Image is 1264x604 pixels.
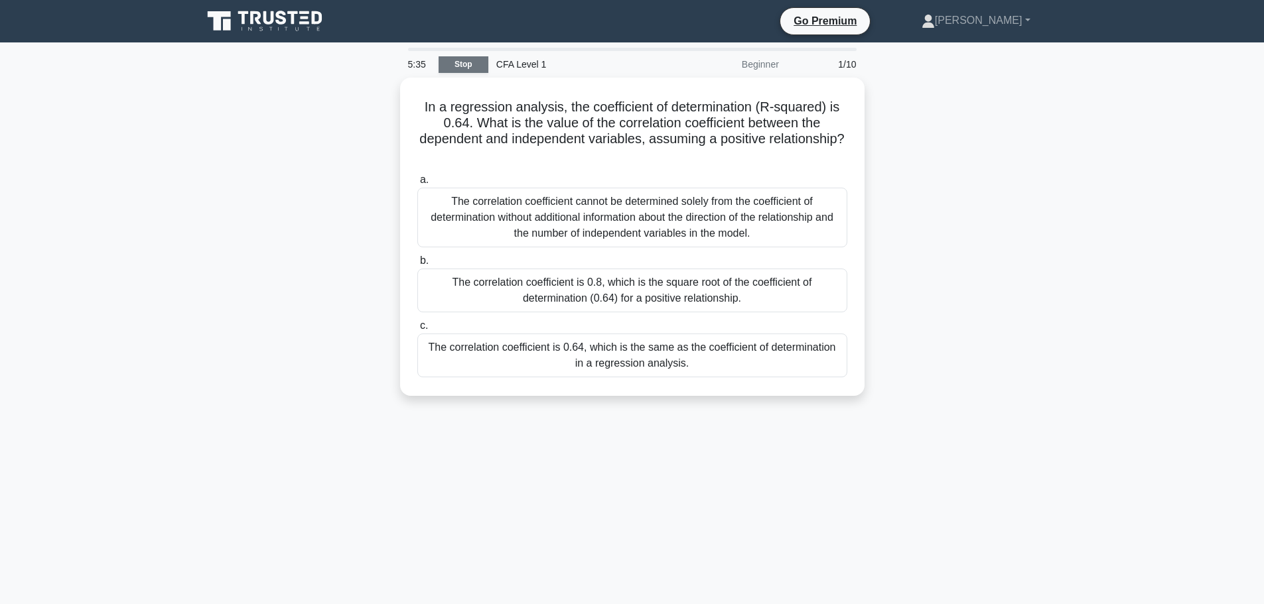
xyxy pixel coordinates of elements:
[400,51,439,78] div: 5:35
[786,13,865,29] a: Go Premium
[420,174,429,185] span: a.
[417,188,847,247] div: The correlation coefficient cannot be determined solely from the coefficient of determination wit...
[671,51,787,78] div: Beginner
[417,269,847,312] div: The correlation coefficient is 0.8, which is the square root of the coefficient of determination ...
[416,99,849,164] h5: In a regression analysis, the coefficient of determination (R-squared) is 0.64. What is the value...
[420,320,428,331] span: c.
[787,51,865,78] div: 1/10
[439,56,488,73] a: Stop
[420,255,429,266] span: b.
[488,51,671,78] div: CFA Level 1
[417,333,847,377] div: The correlation coefficient is 0.64, which is the same as the coefficient of determination in a r...
[890,7,1062,34] a: [PERSON_NAME]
